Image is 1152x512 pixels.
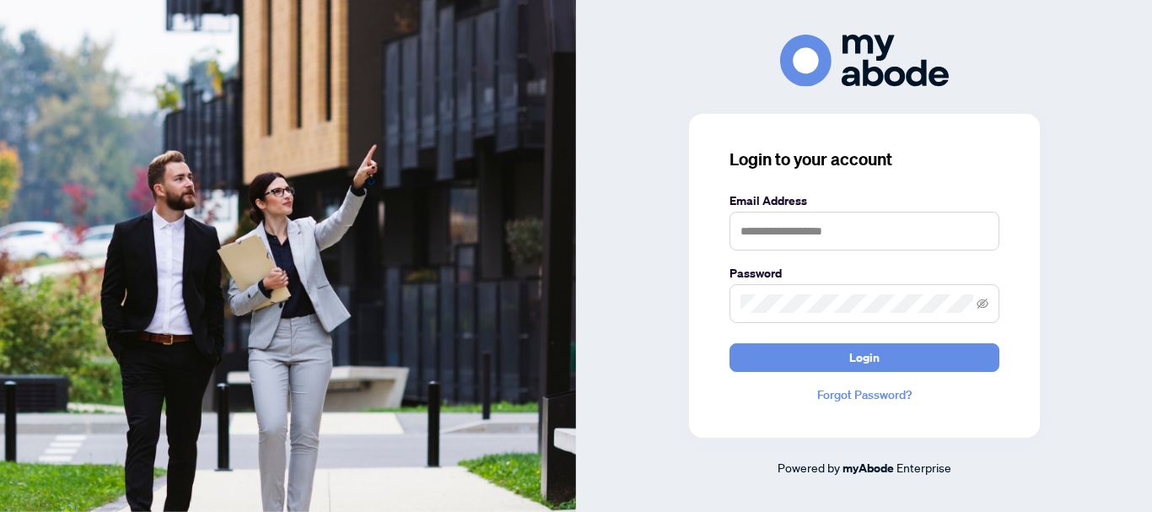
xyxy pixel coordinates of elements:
span: Enterprise [896,460,951,475]
button: Login [729,343,999,372]
span: eye-invisible [977,298,988,310]
span: Login [849,344,880,371]
label: Password [729,264,999,283]
img: ma-logo [780,35,949,86]
a: myAbode [842,459,894,477]
a: Forgot Password? [729,385,999,404]
h3: Login to your account [729,148,999,171]
span: Powered by [778,460,840,475]
label: Email Address [729,191,999,210]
